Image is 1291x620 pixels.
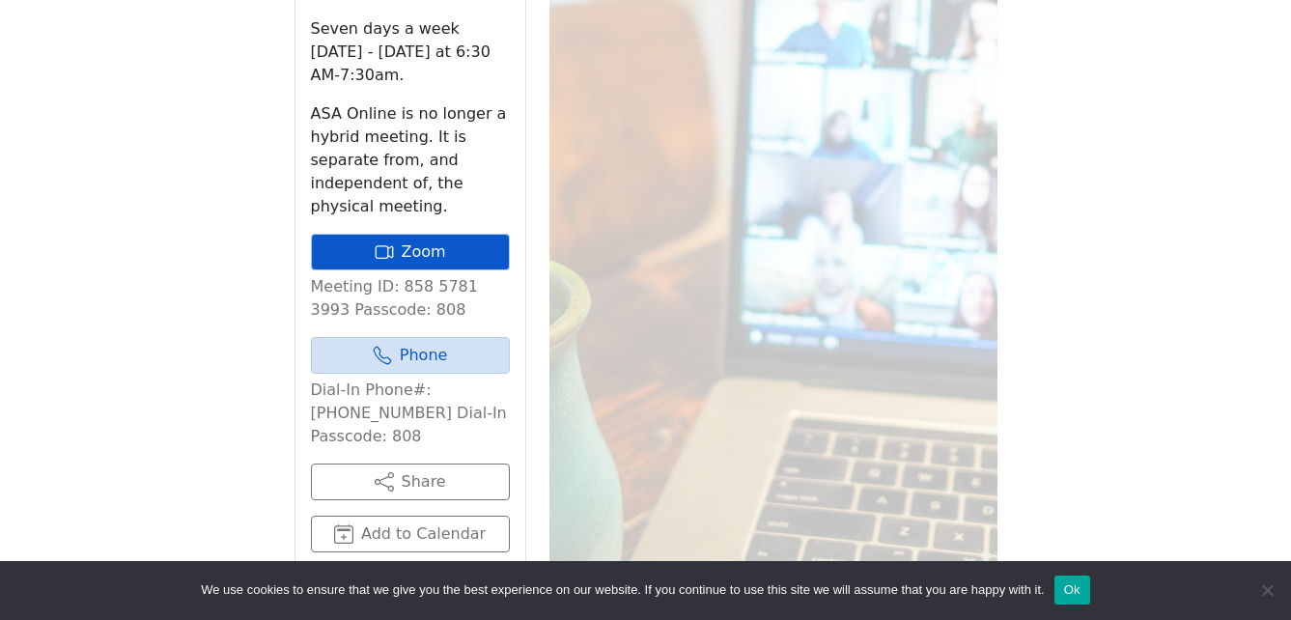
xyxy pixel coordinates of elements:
[311,275,510,322] p: Meeting ID: 858 5781 3993 Passcode: 808
[1054,576,1090,605] button: Ok
[311,516,510,552] button: Add to Calendar
[201,580,1044,600] span: We use cookies to ensure that we give you the best experience on our website. If you continue to ...
[311,102,510,218] p: ASA Online is no longer a hybrid meeting. It is separate from, and independent of, the physical m...
[311,337,510,374] a: Phone
[311,464,510,500] button: Share
[311,379,510,448] p: Dial-In Phone#: [PHONE_NUMBER] Dial-In Passcode: 808
[1257,580,1277,600] span: No
[311,234,510,270] a: Zoom
[311,17,510,87] p: Seven days a week [DATE] - [DATE] at 6:30 AM-7:30am.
